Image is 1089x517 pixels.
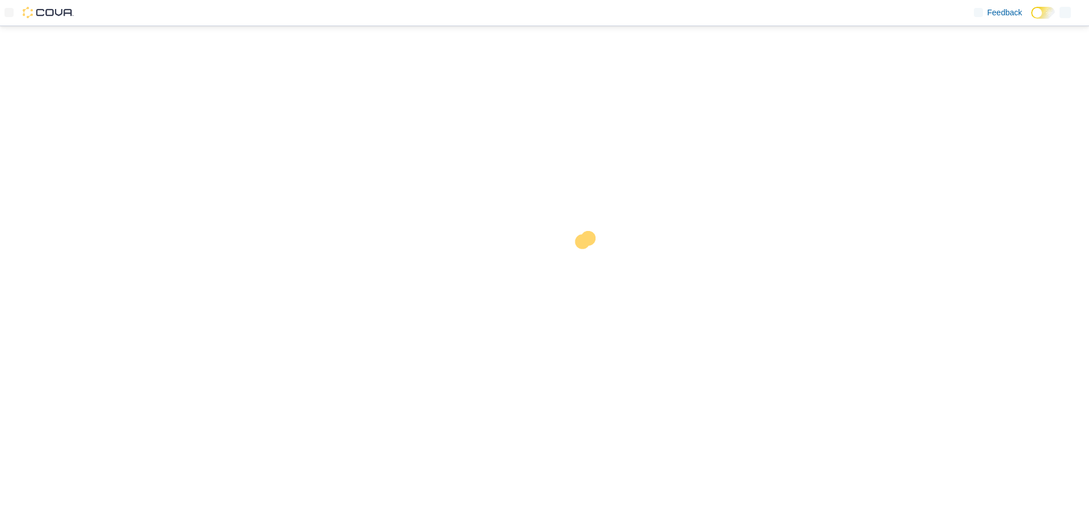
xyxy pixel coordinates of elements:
span: Feedback [987,7,1022,18]
a: Feedback [969,1,1027,24]
img: Cova [23,7,74,18]
input: Dark Mode [1031,7,1055,19]
img: cova-loader [544,222,630,308]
